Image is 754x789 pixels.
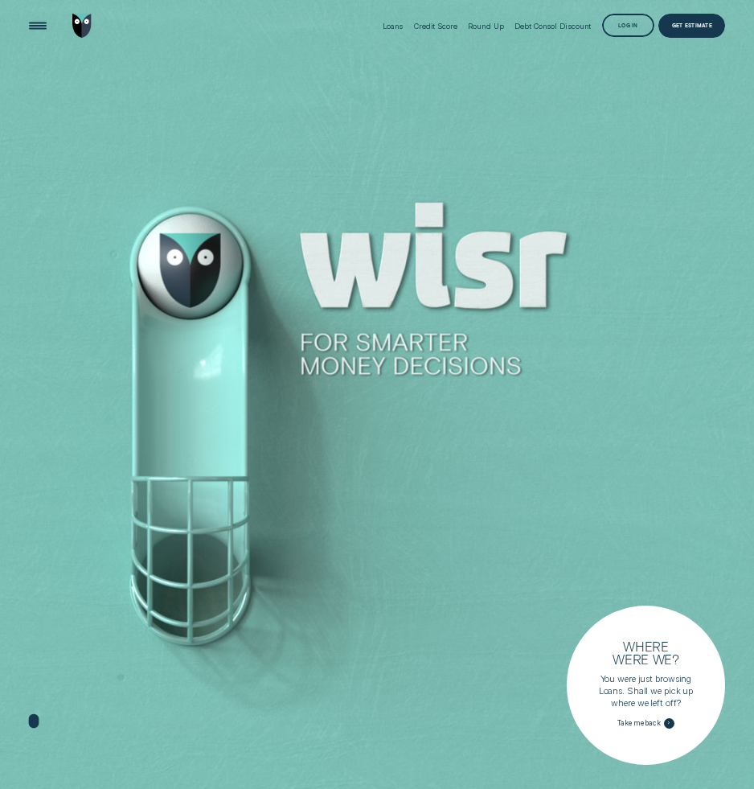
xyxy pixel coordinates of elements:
[468,22,503,31] div: Round Up
[608,640,685,666] h3: Where were we?
[593,673,698,709] p: You were just browsing Loans. Shall we pick up where we left off?
[26,14,49,37] button: Open Menu
[383,22,404,31] div: Loans
[514,22,591,31] div: Debt Consol Discount
[567,606,726,765] a: Where were we?You were just browsing Loans. Shall we pick up where we left off?Take me back
[617,719,661,728] span: Take me back
[72,14,92,37] img: Wisr
[414,22,457,31] div: Credit Score
[602,14,654,37] button: Log in
[658,14,725,37] a: Get Estimate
